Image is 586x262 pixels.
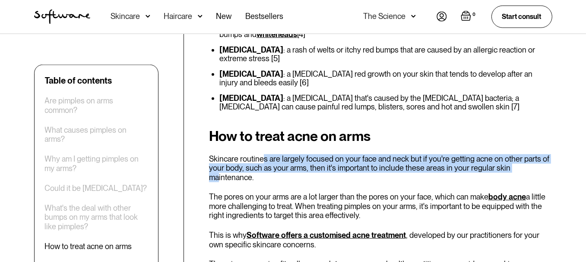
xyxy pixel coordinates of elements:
[219,45,283,54] strong: [MEDICAL_DATA]
[257,30,297,39] a: whiteheads
[219,46,552,63] li: : a rash of welts or itchy red bumps that are caused by an allergic reaction or extreme stress [5]
[364,12,406,21] div: The Science
[219,94,552,111] li: : a [MEDICAL_DATA] that's caused by the [MEDICAL_DATA] bacteria; a [MEDICAL_DATA] can cause painf...
[45,154,148,173] a: Why am I getting pimples on my arms?
[111,12,140,21] div: Skincare
[45,96,148,115] a: Are pimples on arms common?
[219,94,283,103] strong: [MEDICAL_DATA]
[34,9,90,24] a: home
[209,231,552,249] p: This is why , developed by our practitioners for your own specific skincare concerns.
[45,242,132,251] a: How to treat acne on arms
[198,12,203,21] img: arrow down
[209,154,552,182] p: Skincare routines are largely focused on your face and neck but if you're getting acne on other p...
[461,11,478,23] a: Open empty cart
[491,6,552,28] a: Start consult
[209,192,552,220] p: The pores on your arms are a lot larger than the pores on your face, which can make a little more...
[219,70,552,87] li: : a [MEDICAL_DATA] red growth on your skin that tends to develop after an injury and bleeds easil...
[45,125,148,144] a: What causes pimples on arms?
[146,12,150,21] img: arrow down
[164,12,193,21] div: Haircare
[247,231,406,240] a: Software offers a customised acne treatment
[34,9,90,24] img: Software Logo
[209,128,552,144] h2: How to treat acne on arms
[471,11,478,19] div: 0
[488,192,526,201] a: body acne
[45,203,148,231] a: What's the deal with other bumps on my arms that look like pimples?
[45,184,147,193] a: Could it be [MEDICAL_DATA]?
[411,12,416,21] img: arrow down
[219,69,283,78] strong: [MEDICAL_DATA]
[45,75,112,86] div: Table of contents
